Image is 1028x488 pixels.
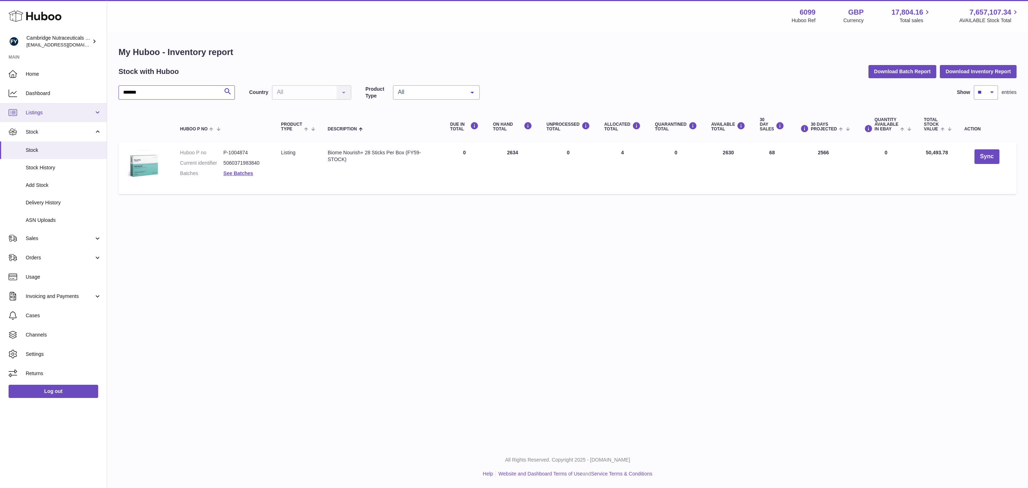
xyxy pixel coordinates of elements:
[9,385,98,398] a: Log out
[792,17,816,24] div: Huboo Ref
[675,150,677,155] span: 0
[26,35,91,48] div: Cambridge Nutraceuticals Ltd
[119,46,1017,58] h1: My Huboo - Inventory report
[223,149,267,156] dd: P-1004874
[443,142,486,194] td: 0
[924,118,939,132] span: Total stock value
[26,71,101,78] span: Home
[843,17,864,24] div: Currency
[450,122,479,131] div: DUE IN TOTAL
[328,127,357,131] span: Description
[959,17,1019,24] span: AVAILABLE Stock Total
[126,149,161,185] img: product image
[249,89,268,96] label: Country
[957,89,970,96] label: Show
[597,142,648,194] td: 4
[868,65,937,78] button: Download Batch Report
[26,164,101,171] span: Stock History
[498,471,583,477] a: Website and Dashboard Terms of Use
[26,351,101,358] span: Settings
[752,142,791,194] td: 68
[493,122,532,131] div: ON HAND Total
[483,471,493,477] a: Help
[546,122,590,131] div: UNPROCESSED Total
[223,160,267,166] dd: 5060371983840
[281,122,302,131] span: Product Type
[496,470,652,477] li: and
[26,90,101,97] span: Dashboard
[848,8,863,17] strong: GBP
[760,118,784,132] div: 30 DAY SALES
[959,8,1019,24] a: 7,657,107.34 AVAILABLE Stock Total
[26,42,105,48] span: [EMAIL_ADDRESS][DOMAIN_NAME]
[26,129,94,135] span: Stock
[591,471,652,477] a: Service Terms & Conditions
[26,332,101,338] span: Channels
[26,217,101,224] span: ASN Uploads
[875,118,898,132] span: Quantity Available in eBay
[891,8,923,17] span: 17,804.16
[26,199,101,206] span: Delivery History
[26,235,94,242] span: Sales
[26,312,101,319] span: Cases
[969,8,1011,17] span: 7,657,107.34
[26,182,101,189] span: Add Stock
[119,67,179,76] h2: Stock with Huboo
[366,86,389,99] label: Product Type
[800,8,816,17] strong: 6099
[180,127,207,131] span: Huboo P no
[791,142,855,194] td: 2566
[223,170,253,176] a: See Batches
[180,170,223,177] dt: Batches
[26,109,94,116] span: Listings
[26,293,94,300] span: Invoicing and Payments
[281,150,295,155] span: listing
[711,122,746,131] div: AVAILABLE Total
[811,122,837,131] span: 30 DAYS PROJECTED
[180,160,223,166] dt: Current identifier
[26,370,101,377] span: Returns
[926,150,948,155] span: 50,493.78
[539,142,597,194] td: 0
[855,142,917,194] td: 0
[180,149,223,156] dt: Huboo P no
[940,65,1017,78] button: Download Inventory Report
[26,274,101,280] span: Usage
[655,122,697,131] div: QUARANTINED Total
[974,149,999,164] button: Sync
[964,127,1009,131] div: Action
[26,147,101,154] span: Stock
[891,8,931,24] a: 17,804.16 Total sales
[26,254,94,261] span: Orders
[486,142,539,194] td: 2634
[113,457,1022,463] p: All Rights Reserved. Copyright 2025 - [DOMAIN_NAME]
[1002,89,1017,96] span: entries
[396,89,465,96] span: All
[899,17,931,24] span: Total sales
[328,149,436,163] div: Biome Nourish+ 28 Sticks Per Box (FY59-STOCK)
[604,122,641,131] div: ALLOCATED Total
[704,142,753,194] td: 2630
[9,36,19,47] img: internalAdmin-6099@internal.huboo.com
